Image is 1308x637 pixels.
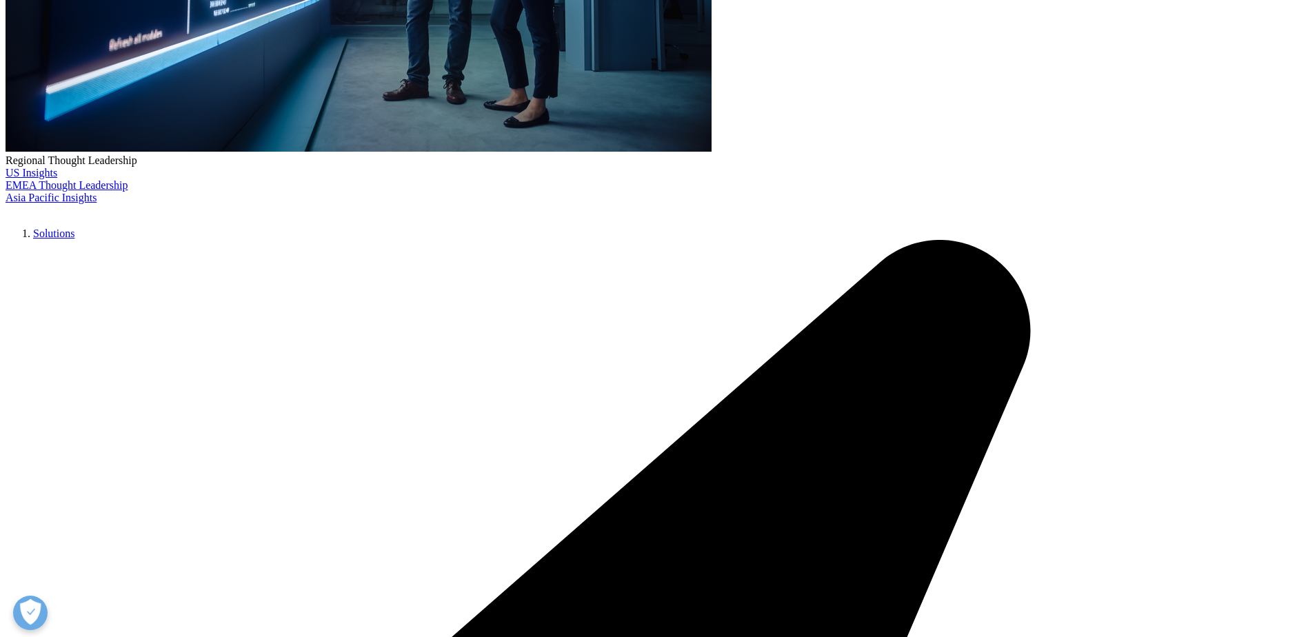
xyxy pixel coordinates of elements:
a: EMEA Thought Leadership [6,179,128,191]
a: Solutions [33,228,74,239]
a: US Insights [6,167,57,179]
button: Open Preferences [13,596,48,630]
div: Regional Thought Leadership [6,154,1302,167]
a: Asia Pacific Insights [6,192,97,203]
